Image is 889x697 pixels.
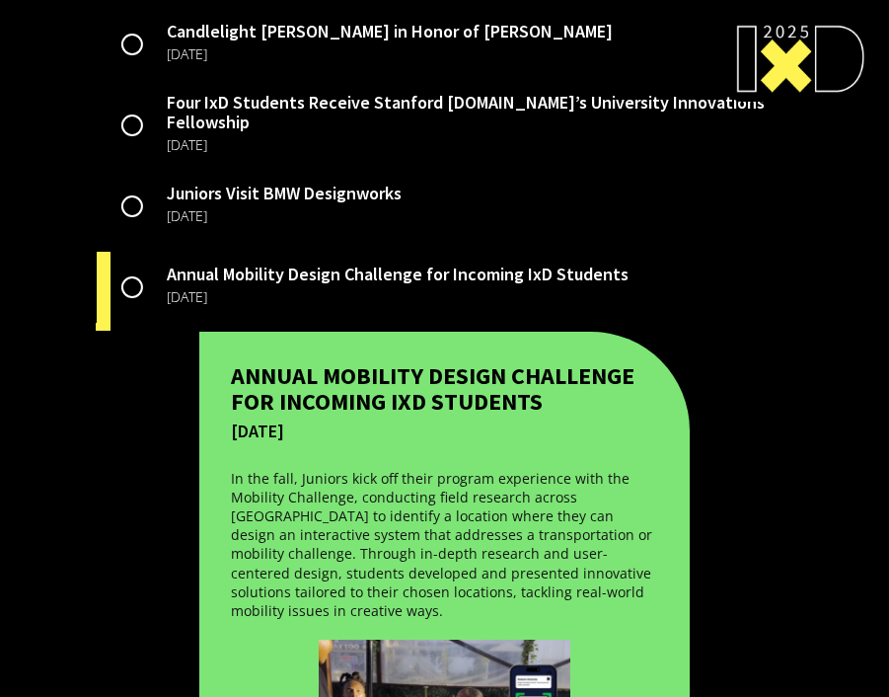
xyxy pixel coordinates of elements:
[167,93,774,132] div: Four IxD Students Receive Stanford [DOMAIN_NAME]’s University Innovations Fellowship
[167,132,774,158] div: [DATE]
[167,22,613,41] div: Candlelight [PERSON_NAME] in Honor of [PERSON_NAME]
[167,41,613,67] div: [DATE]
[231,363,657,414] h4: Annual Mobility Design Challenge for Incoming IxD Students
[167,184,402,203] div: Juniors Visit BMW Designworks
[231,469,657,621] p: In the fall, Juniors kick off their program experience with the Mobility Challenge, conducting fi...
[167,203,402,229] div: [DATE]
[727,16,873,102] div: menu
[167,265,629,284] div: Annual Mobility Design Challenge for Incoming IxD Students
[231,414,657,448] div: [DATE]
[167,284,629,310] div: [DATE]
